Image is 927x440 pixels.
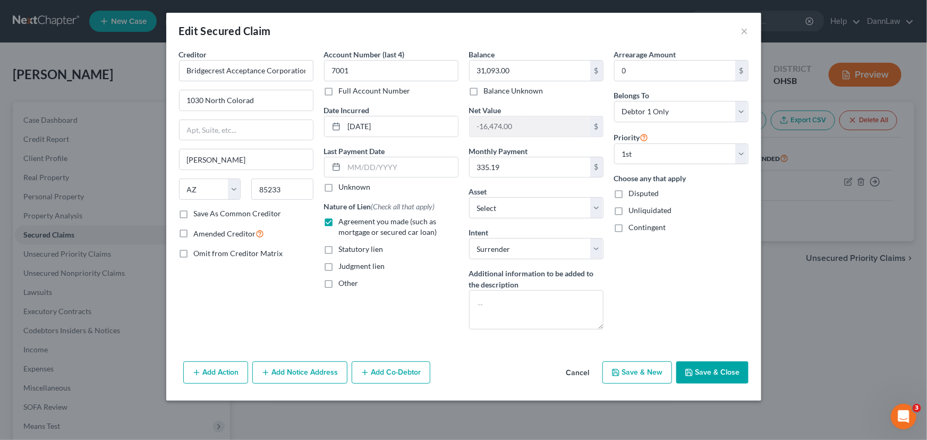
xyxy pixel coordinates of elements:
[344,157,458,177] input: MM/DD/YYYY
[339,182,371,192] label: Unknown
[180,149,313,170] input: Enter city...
[891,404,916,429] iframe: Intercom live chat
[469,146,528,157] label: Monthly Payment
[183,361,248,384] button: Add Action
[913,404,921,412] span: 3
[324,201,435,212] label: Nature of Lien
[676,361,749,384] button: Save & Close
[339,86,411,96] label: Full Account Number
[614,173,749,184] label: Choose any that apply
[371,202,435,211] span: (Check all that apply)
[180,120,313,140] input: Apt, Suite, etc...
[324,49,405,60] label: Account Number (last 4)
[469,268,603,290] label: Additional information to be added to the description
[629,206,672,215] span: Unliquidated
[179,60,313,81] input: Search creditor by name...
[469,105,501,116] label: Net Value
[251,179,313,200] input: Enter zip...
[252,361,347,384] button: Add Notice Address
[339,217,437,236] span: Agreement you made (such as mortgage or secured car loan)
[180,90,313,111] input: Enter address...
[324,146,385,157] label: Last Payment Date
[470,116,590,137] input: 0.00
[324,60,458,81] input: XXXX
[194,229,256,238] span: Amended Creditor
[590,61,603,81] div: $
[470,61,590,81] input: 0.00
[614,131,649,143] label: Priority
[339,278,359,287] span: Other
[615,61,735,81] input: 0.00
[194,208,282,219] label: Save As Common Creditor
[179,23,271,38] div: Edit Secured Claim
[614,49,676,60] label: Arrearage Amount
[352,361,430,384] button: Add Co-Debtor
[735,61,748,81] div: $
[558,362,598,384] button: Cancel
[469,49,495,60] label: Balance
[324,105,370,116] label: Date Incurred
[602,361,672,384] button: Save & New
[629,223,666,232] span: Contingent
[194,249,283,258] span: Omit from Creditor Matrix
[339,244,384,253] span: Statutory lien
[179,50,207,59] span: Creditor
[741,24,749,37] button: ×
[629,189,659,198] span: Disputed
[470,157,590,177] input: 0.00
[339,261,385,270] span: Judgment lien
[344,116,458,137] input: MM/DD/YYYY
[469,227,489,238] label: Intent
[590,157,603,177] div: $
[484,86,543,96] label: Balance Unknown
[590,116,603,137] div: $
[469,187,487,196] span: Asset
[614,91,650,100] span: Belongs To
